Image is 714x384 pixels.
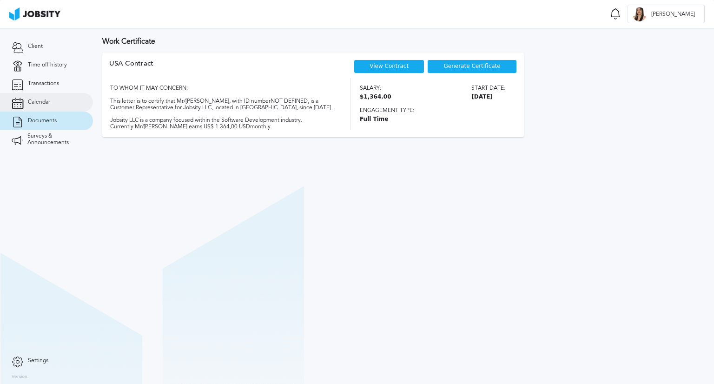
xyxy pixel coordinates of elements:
[12,374,29,380] label: Version:
[360,85,391,92] span: Salary:
[444,63,501,70] span: Generate Certificate
[360,107,505,114] span: Engagement type:
[633,7,647,21] div: L
[647,11,700,18] span: [PERSON_NAME]
[109,78,334,130] div: TO WHOM IT MAY CONCERN: This letter is to certify that Mr/[PERSON_NAME], with ID number NOT DEFIN...
[9,7,60,20] img: ab4bad089aa723f57921c736e9817d99.png
[360,94,391,100] span: $1,364.00
[109,60,153,78] div: USA Contract
[28,80,59,87] span: Transactions
[27,133,81,146] span: Surveys & Announcements
[360,116,505,123] span: Full Time
[471,94,505,100] span: [DATE]
[370,63,409,69] a: View Contract
[102,37,705,46] h3: Work Certificate
[471,85,505,92] span: Start date:
[28,358,48,364] span: Settings
[28,43,43,50] span: Client
[28,118,57,124] span: Documents
[28,99,50,106] span: Calendar
[28,62,67,68] span: Time off history
[628,5,705,23] button: L[PERSON_NAME]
